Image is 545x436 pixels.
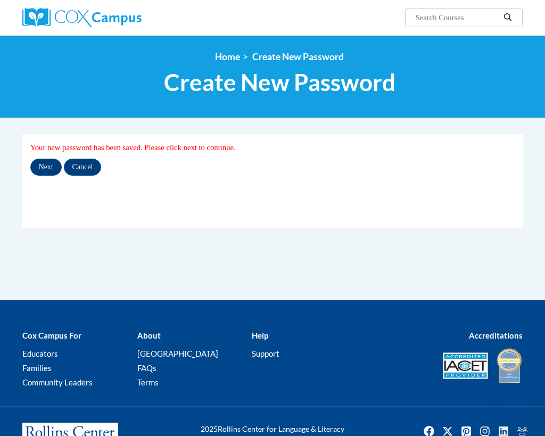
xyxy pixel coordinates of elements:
a: Terms [137,377,159,387]
img: IDA® Accredited [496,347,523,384]
b: About [137,331,161,340]
a: Support [252,349,279,358]
a: [GEOGRAPHIC_DATA] [137,349,218,358]
button: Search [500,11,516,24]
span: Your new password has been saved. Please click next to continue. [30,143,236,152]
a: FAQs [137,363,156,373]
iframe: Button to launch messaging window [502,393,536,427]
b: Cox Campus For [22,331,81,340]
b: Help [252,331,268,340]
span: Create New Password [252,51,344,62]
span: Create New Password [164,68,395,96]
a: Families [22,363,52,373]
a: Home [215,51,240,62]
a: Community Leaders [22,377,93,387]
a: Cox Campus [22,8,178,27]
input: Next [30,159,62,176]
input: Cancel [64,159,102,176]
img: Cox Campus [22,8,142,27]
a: Educators [22,349,58,358]
b: Accreditations [469,331,523,340]
img: Accredited IACET® Provider [443,352,488,379]
input: Search Courses [415,11,500,24]
span: 2025 [201,424,218,433]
